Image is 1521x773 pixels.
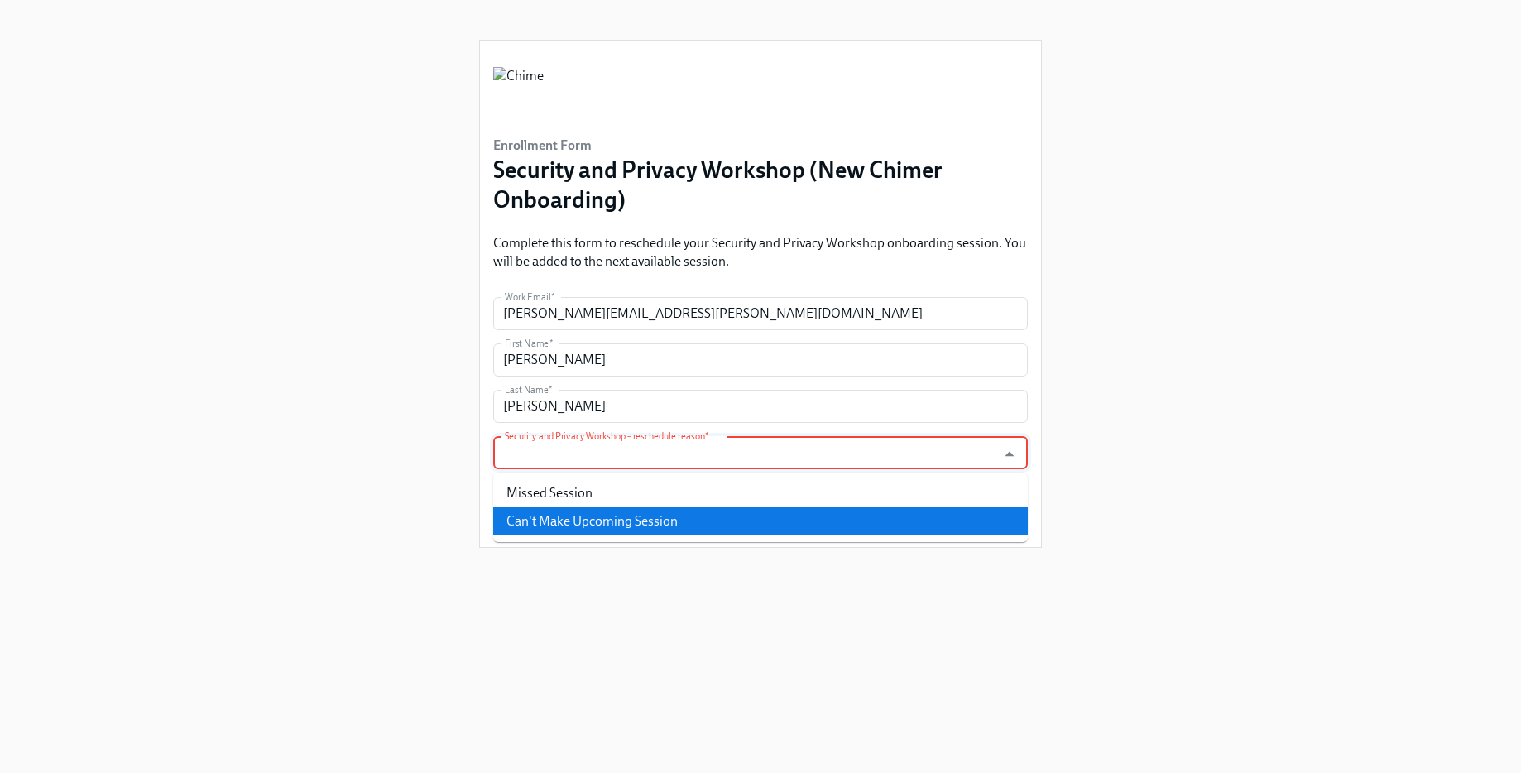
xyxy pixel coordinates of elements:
h6: Enrollment Form [493,137,1028,155]
h3: Security and Privacy Workshop (New Chimer Onboarding) [493,155,1028,214]
li: Can't Make Upcoming Session [493,507,1028,535]
button: Close [996,441,1022,467]
li: Missed Session [493,479,1028,507]
img: Chime [493,67,544,117]
p: Complete this form to reschedule your Security and Privacy Workshop onboarding session. You will ... [493,234,1028,271]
